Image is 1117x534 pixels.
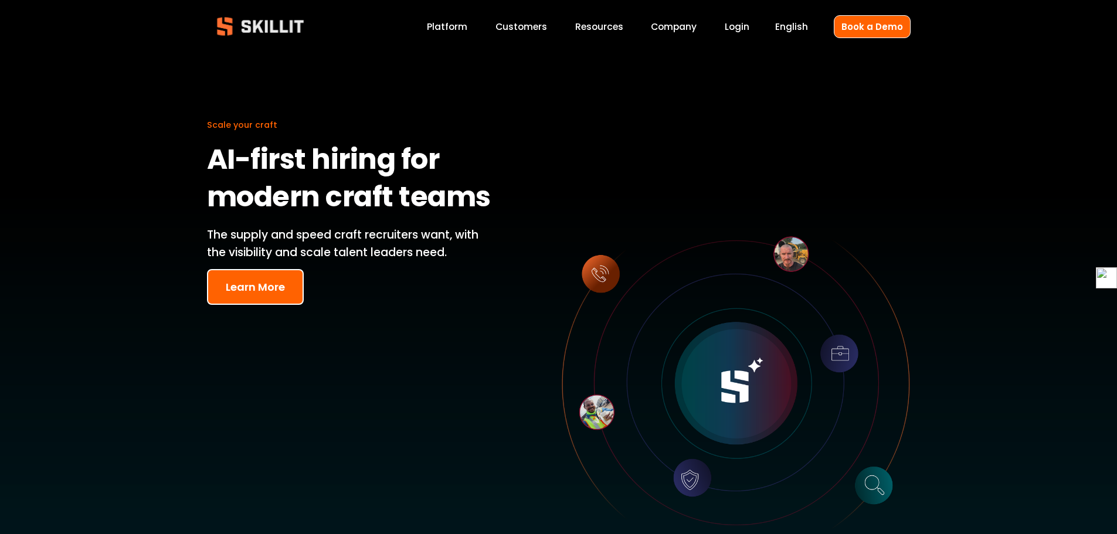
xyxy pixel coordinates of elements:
a: Company [651,19,697,35]
span: Resources [575,20,623,33]
span: Scale your craft [207,119,277,131]
p: The supply and speed craft recruiters want, with the visibility and scale talent leaders need. [207,226,497,262]
img: Skillit [207,9,314,44]
strong: AI-first hiring for modern craft teams [207,138,491,223]
button: Learn More [207,269,304,305]
a: Platform [427,19,467,35]
a: Login [725,19,749,35]
a: folder dropdown [575,19,623,35]
span: English [775,20,808,33]
div: language picker [775,19,808,35]
img: toggle-logo.svg [1096,267,1117,288]
a: Customers [495,19,547,35]
a: Book a Demo [834,15,911,38]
